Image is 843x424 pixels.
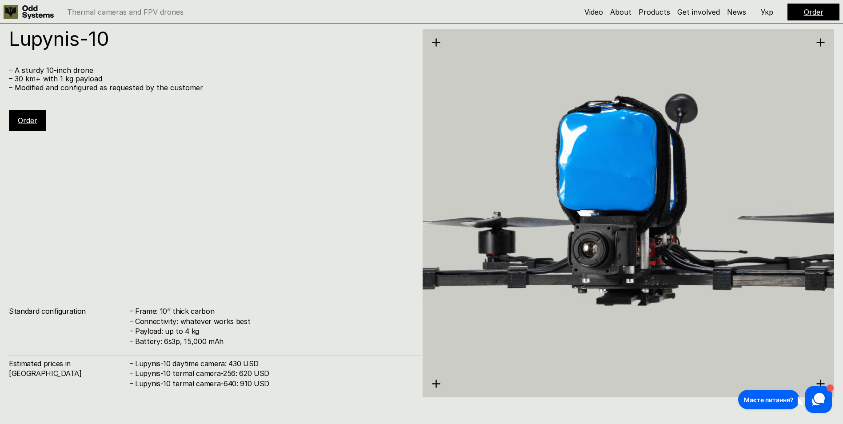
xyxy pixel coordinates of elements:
h4: Standard configuration [9,306,129,316]
h4: Estimated prices in [GEOGRAPHIC_DATA] [9,359,129,379]
a: News [727,8,746,16]
h4: Frame: 10’’ thick carbon [135,306,412,316]
h1: Lupynis-10 [9,29,412,48]
h4: Battery: 6s3p, 15,000 mAh [135,336,412,346]
p: – Modified and configured as requested by the customer [9,84,412,92]
h4: – [130,378,133,388]
a: Order [804,8,823,16]
a: About [610,8,631,16]
h4: – [130,306,133,316]
iframe: HelpCrunch [736,384,834,415]
h4: – [130,326,133,336]
h4: Lupynis-10 daytime camera: 430 USD [135,359,412,368]
h4: Connectivity: whatever works best [135,316,412,326]
p: Thermal cameras and FPV drones [67,8,184,16]
h4: Payload: up to 4 kg [135,326,412,336]
h4: Lupynis-10 termal camera-256: 620 USD [135,368,412,378]
a: Video [584,8,603,16]
a: Order [18,116,37,125]
a: Products [639,8,670,16]
h4: – [130,368,133,378]
h4: – [130,358,133,368]
p: – 30 km+ with 1 kg payload [9,75,412,83]
a: Get involved [677,8,720,16]
h4: Lupynis-10 termal camera-640: 910 USD [135,379,412,388]
p: – A sturdy 10-inch drone [9,66,412,75]
h4: – [130,316,133,326]
h4: – [130,336,133,345]
p: Укр [761,8,773,16]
